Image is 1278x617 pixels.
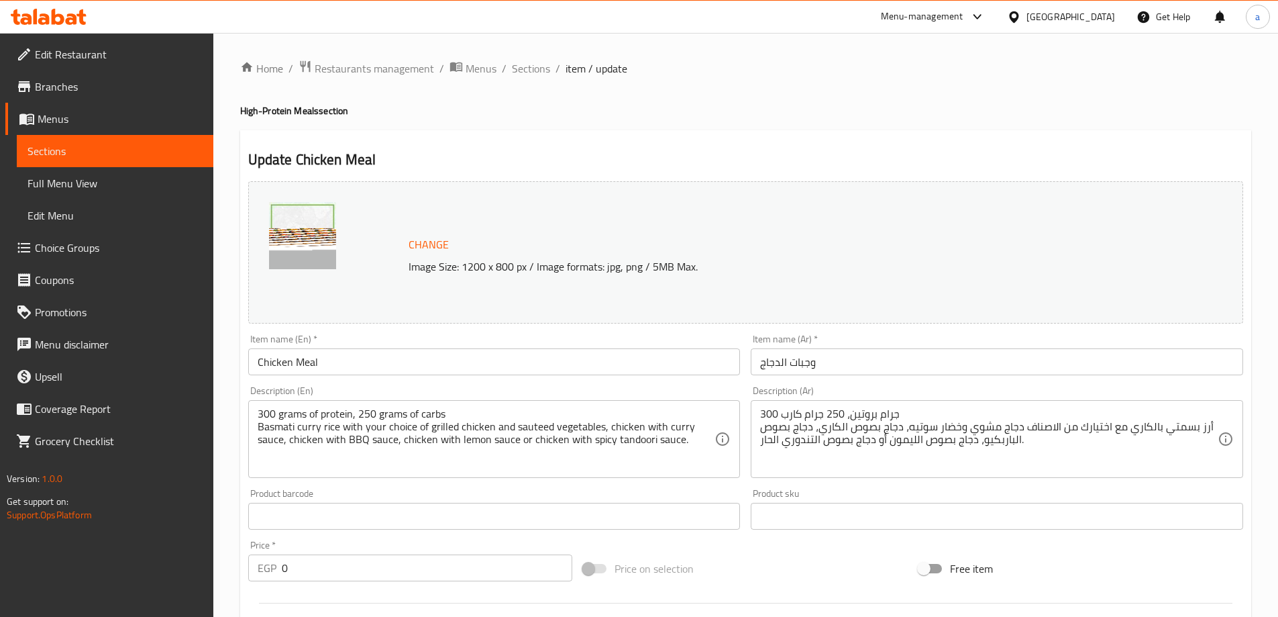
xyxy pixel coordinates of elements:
[5,393,213,425] a: Coverage Report
[299,60,434,77] a: Restaurants management
[409,235,449,254] span: Change
[240,60,1251,77] nav: breadcrumb
[403,258,1118,275] p: Image Size: 1200 x 800 px / Image formats: jpg, png / 5MB Max.
[28,207,203,224] span: Edit Menu
[17,135,213,167] a: Sections
[5,328,213,361] a: Menu disclaimer
[35,304,203,320] span: Promotions
[7,493,68,510] span: Get support on:
[555,60,560,77] li: /
[269,202,336,269] img: Capture638699043371902994.PNG
[403,231,454,258] button: Change
[248,503,741,530] input: Please enter product barcode
[315,60,434,77] span: Restaurants management
[1026,9,1115,24] div: [GEOGRAPHIC_DATA]
[17,167,213,199] a: Full Menu View
[248,150,1243,170] h2: Update Chicken Meal
[35,401,203,417] span: Coverage Report
[240,60,283,77] a: Home
[5,70,213,103] a: Branches
[502,60,507,77] li: /
[42,470,62,487] span: 1.0.0
[38,111,203,127] span: Menus
[5,361,213,393] a: Upsell
[5,296,213,328] a: Promotions
[7,506,92,524] a: Support.OpsPlatform
[28,175,203,191] span: Full Menu View
[439,60,444,77] li: /
[35,433,203,449] span: Grocery Checklist
[35,369,203,385] span: Upsell
[5,103,213,135] a: Menus
[512,60,550,77] a: Sections
[566,60,627,77] span: item / update
[35,46,203,62] span: Edit Restaurant
[5,425,213,457] a: Grocery Checklist
[1255,9,1260,24] span: a
[248,348,741,375] input: Enter name En
[258,408,715,471] textarea: 300 grams of protein, 250 grams of carbs Basmati curry rice with your choice of grilled chicken a...
[5,38,213,70] a: Edit Restaurant
[881,9,963,25] div: Menu-management
[7,470,40,487] span: Version:
[35,79,203,95] span: Branches
[282,555,573,581] input: Please enter price
[751,503,1243,530] input: Please enter product sku
[258,560,276,576] p: EGP
[950,561,993,577] span: Free item
[5,264,213,296] a: Coupons
[288,60,293,77] li: /
[240,104,1251,117] h4: High-Protein Meals section
[17,199,213,232] a: Edit Menu
[35,336,203,352] span: Menu disclaimer
[760,408,1218,471] textarea: 300 جرام بروتين، 250 جرام كارب أرز بسمتي بالكاري مع اختيارك من الاصناف دجاج مشوي وخضار سوتيه، دجا...
[615,561,694,577] span: Price on selection
[28,143,203,159] span: Sections
[35,240,203,256] span: Choice Groups
[466,60,496,77] span: Menus
[35,272,203,288] span: Coupons
[5,232,213,264] a: Choice Groups
[449,60,496,77] a: Menus
[751,348,1243,375] input: Enter name Ar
